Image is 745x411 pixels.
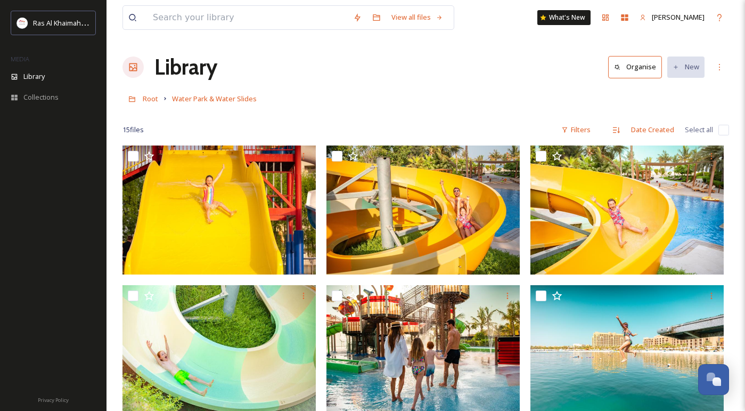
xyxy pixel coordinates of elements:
[172,94,257,103] span: Water Park & Water Slides
[326,146,520,275] img: Water Slides (2).jpg
[23,92,59,102] span: Collections
[685,125,713,135] span: Select all
[38,393,69,406] a: Privacy Policy
[143,92,158,105] a: Root
[556,119,596,140] div: Filters
[122,125,144,135] span: 15 file s
[530,146,724,275] img: Water Slides (1).jpg
[143,94,158,103] span: Root
[33,18,184,28] span: Ras Al Khaimah Tourism Development Authority
[698,364,729,395] button: Open Chat
[652,12,705,22] span: [PERSON_NAME]
[172,92,257,105] a: Water Park & Water Slides
[634,7,710,28] a: [PERSON_NAME]
[148,6,348,29] input: Search your library
[122,146,316,275] img: Water Slides (3).jpg
[626,119,679,140] div: Date Created
[11,55,29,63] span: MEDIA
[154,51,217,83] a: Library
[608,56,667,78] a: Organise
[608,56,662,78] button: Organise
[23,71,45,82] span: Library
[386,7,448,28] a: View all files
[38,397,69,404] span: Privacy Policy
[667,57,705,77] button: New
[17,18,28,28] img: Logo_RAKTDA_RGB-01.png
[537,10,591,25] a: What's New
